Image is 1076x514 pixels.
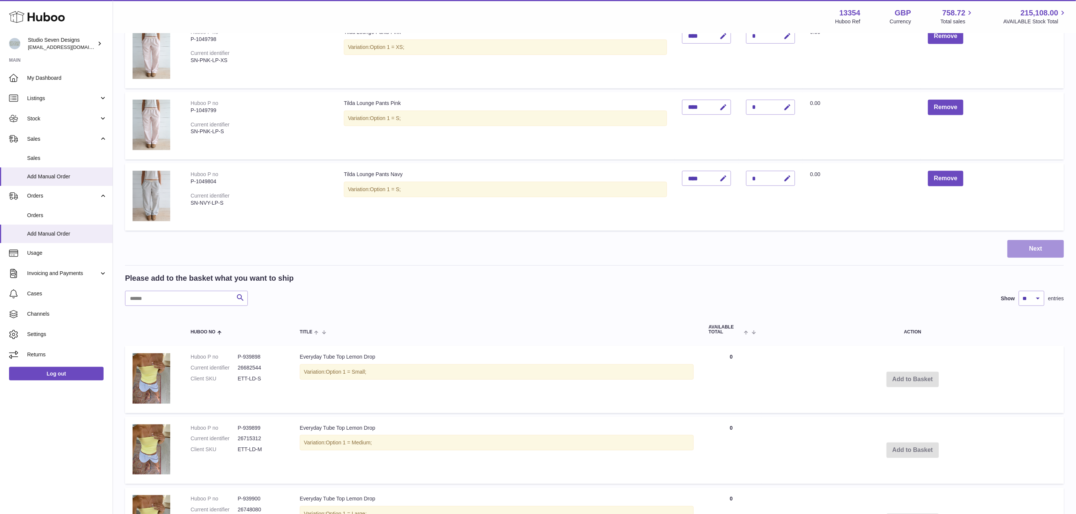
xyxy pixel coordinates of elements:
[191,50,230,56] div: Current identifier
[191,178,329,185] div: P-1049804
[300,435,694,450] div: Variation:
[133,29,170,79] img: Tilda Lounge Pants Pink
[191,364,238,371] dt: Current identifier
[27,155,107,162] span: Sales
[191,199,329,207] div: SN-NVY-LP-S
[895,8,911,18] strong: GBP
[191,424,238,432] dt: Huboo P no
[1003,18,1067,25] span: AVAILABLE Stock Total
[27,230,107,237] span: Add Manual Order
[238,495,285,502] dd: P-939900
[928,29,963,44] button: Remove
[701,417,762,484] td: 0
[326,369,366,375] span: Option 1 = Small;
[336,21,675,88] td: Tilda Lounge Pants Pink
[191,446,238,453] dt: Client SKU
[238,353,285,360] dd: P-939898
[336,92,675,160] td: Tilda Lounge Pants Pink
[709,325,742,335] span: AVAILABLE Total
[191,36,329,43] div: P-1049798
[9,38,20,49] img: internalAdmin-13354@internal.huboo.com
[701,346,762,413] td: 0
[27,192,99,199] span: Orders
[238,375,285,382] dd: ETT-LD-S
[27,212,107,219] span: Orders
[191,29,218,35] div: Huboo P no
[370,44,404,50] span: Option 1 = XS;
[191,330,215,335] span: Huboo no
[940,18,974,25] span: Total sales
[326,439,372,446] span: Option 1 = Medium;
[762,317,1064,342] th: Action
[191,193,230,199] div: Current identifier
[133,353,170,403] img: Everyday Tube Top Lemon Drop
[27,270,99,277] span: Invoicing and Payments
[928,171,963,186] button: Remove
[27,310,107,318] span: Channels
[191,171,218,177] div: Huboo P no
[835,18,861,25] div: Huboo Ref
[125,273,294,283] h2: Please add to the basket what you want to ship
[27,173,107,180] span: Add Manual Order
[1001,295,1015,302] label: Show
[336,163,675,231] td: Tilda Lounge Pants Navy
[810,171,820,177] span: 0.00
[238,446,285,453] dd: ETT-LD-M
[810,29,820,35] span: 0.00
[191,100,218,106] div: Huboo P no
[28,36,96,51] div: Studio Seven Designs
[942,8,965,18] span: 758.72
[238,435,285,442] dd: 26715312
[27,95,99,102] span: Listings
[133,100,170,150] img: Tilda Lounge Pants Pink
[133,424,170,474] img: Everyday Tube Top Lemon Drop
[191,128,329,135] div: SN-PNK-LP-S
[344,40,667,55] div: Variation:
[370,115,401,121] span: Option 1 = S;
[300,330,312,335] span: Title
[191,495,238,502] dt: Huboo P no
[191,122,230,128] div: Current identifier
[27,75,107,82] span: My Dashboard
[191,107,329,114] div: P-1049799
[191,57,329,64] div: SN-PNK-LP-XS
[1003,8,1067,25] a: 215,108.00 AVAILABLE Stock Total
[9,367,104,380] a: Log out
[191,435,238,442] dt: Current identifier
[133,171,170,221] img: Tilda Lounge Pants Navy
[28,44,111,50] span: [EMAIL_ADDRESS][DOMAIN_NAME]
[191,375,238,382] dt: Client SKU
[27,351,107,358] span: Returns
[292,417,701,484] td: Everyday Tube Top Lemon Drop
[292,346,701,413] td: Everyday Tube Top Lemon Drop
[940,8,974,25] a: 758.72 Total sales
[238,506,285,513] dd: 26748080
[27,249,107,257] span: Usage
[344,182,667,197] div: Variation:
[27,290,107,297] span: Cases
[890,18,911,25] div: Currency
[344,111,667,126] div: Variation:
[1021,8,1058,18] span: 215,108.00
[191,506,238,513] dt: Current identifier
[928,100,963,115] button: Remove
[27,331,107,338] span: Settings
[238,364,285,371] dd: 26682544
[370,186,401,192] span: Option 1 = S;
[191,353,238,360] dt: Huboo P no
[27,115,99,122] span: Stock
[1048,295,1064,302] span: entries
[238,424,285,432] dd: P-939899
[27,135,99,143] span: Sales
[839,8,861,18] strong: 13354
[810,100,820,106] span: 0.00
[300,364,694,380] div: Variation:
[1007,240,1064,258] button: Next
